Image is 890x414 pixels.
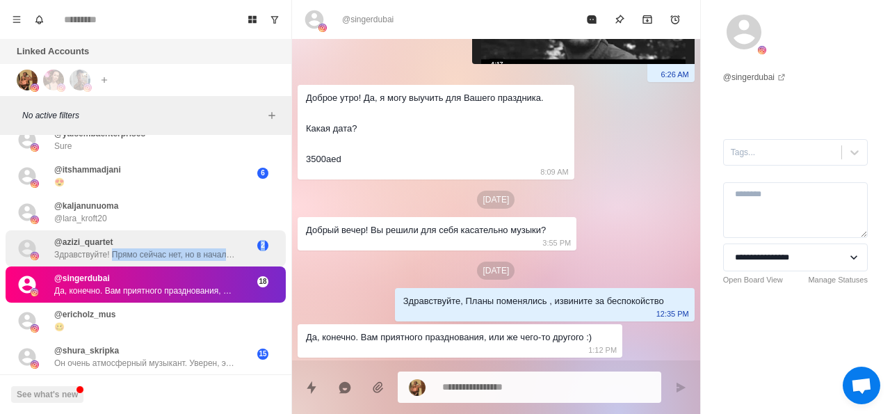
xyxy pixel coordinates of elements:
span: 18 [257,276,268,287]
p: @ericholz_mus [54,308,115,321]
button: Send message [667,374,695,401]
p: Он очень атмосферный музыкант. Уверен, это именно то, что вам нужно, для романтического мероприят... [54,357,235,369]
img: picture [31,288,39,296]
div: Да, конечно. Вам приятного празднования, или же чего-то другого :) [306,330,592,345]
img: picture [409,379,426,396]
p: Здравствуйте! Прямо сейчас нет, но в начале сентября прилечу, сейчас я на отдыхе, а что? [54,248,235,261]
button: Notifications [28,8,50,31]
p: Sure [54,140,72,152]
p: No active filters [22,109,264,122]
div: Доброе утро! Да, я могу выучить для Вашего праздника. Какая дата? 3500aed [306,90,544,167]
img: picture [31,252,39,260]
button: Pin [606,6,633,33]
button: Show unread conversations [264,8,286,31]
p: [DATE] [477,262,515,280]
p: 1:12 PM [588,342,617,358]
img: picture [318,24,327,32]
img: picture [758,46,766,54]
span: 6 [257,168,268,179]
a: Manage Statuses [808,274,868,286]
div: Open chat [843,367,880,404]
img: picture [31,216,39,224]
p: Linked Accounts [17,45,89,58]
p: 8:09 AM [540,164,568,180]
p: @itshammadjani [54,164,121,176]
p: @kaljanunuoma [54,200,118,212]
button: Archive [633,6,661,33]
button: Menu [6,8,28,31]
a: @singerdubai [723,71,786,83]
p: @shura_skripka [54,344,119,357]
button: Add account [96,72,113,88]
button: Quick replies [298,374,325,401]
button: Mark as read [578,6,606,33]
div: Добрый вечер! Вы решили для себя касательно музыки? [306,223,546,238]
button: Add filters [264,107,280,124]
img: picture [83,83,92,92]
button: Board View [241,8,264,31]
p: 6:26 AM [661,67,688,82]
p: @lara_kroft20 [54,212,107,225]
a: Open Board View [723,274,783,286]
span: 2 [257,240,268,251]
p: 3:55 PM [542,235,571,250]
p: [DATE] [477,191,515,209]
span: 15 [257,349,268,360]
img: picture [17,70,38,90]
button: See what's new [11,386,83,403]
p: @azizi_quartet [54,236,113,248]
img: picture [31,360,39,369]
img: picture [31,324,39,333]
img: picture [70,70,90,90]
p: 12:35 PM [656,306,689,321]
p: @singerdubai [54,272,110,285]
p: 😍 [54,176,65,189]
button: Add reminder [661,6,689,33]
button: Add media [364,374,392,401]
p: Да, конечно. Вам приятного празднования, или же чего-то другого :) [54,285,235,297]
img: picture [31,180,39,188]
img: picture [43,70,64,90]
button: Reply with AI [331,374,359,401]
img: picture [31,143,39,152]
p: @singerdubai [342,13,394,26]
img: picture [57,83,65,92]
p: 🥴 [54,321,65,333]
div: Здравствуйте, Планы поменялись , извините за беспокойство [403,294,664,309]
img: picture [31,83,39,92]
